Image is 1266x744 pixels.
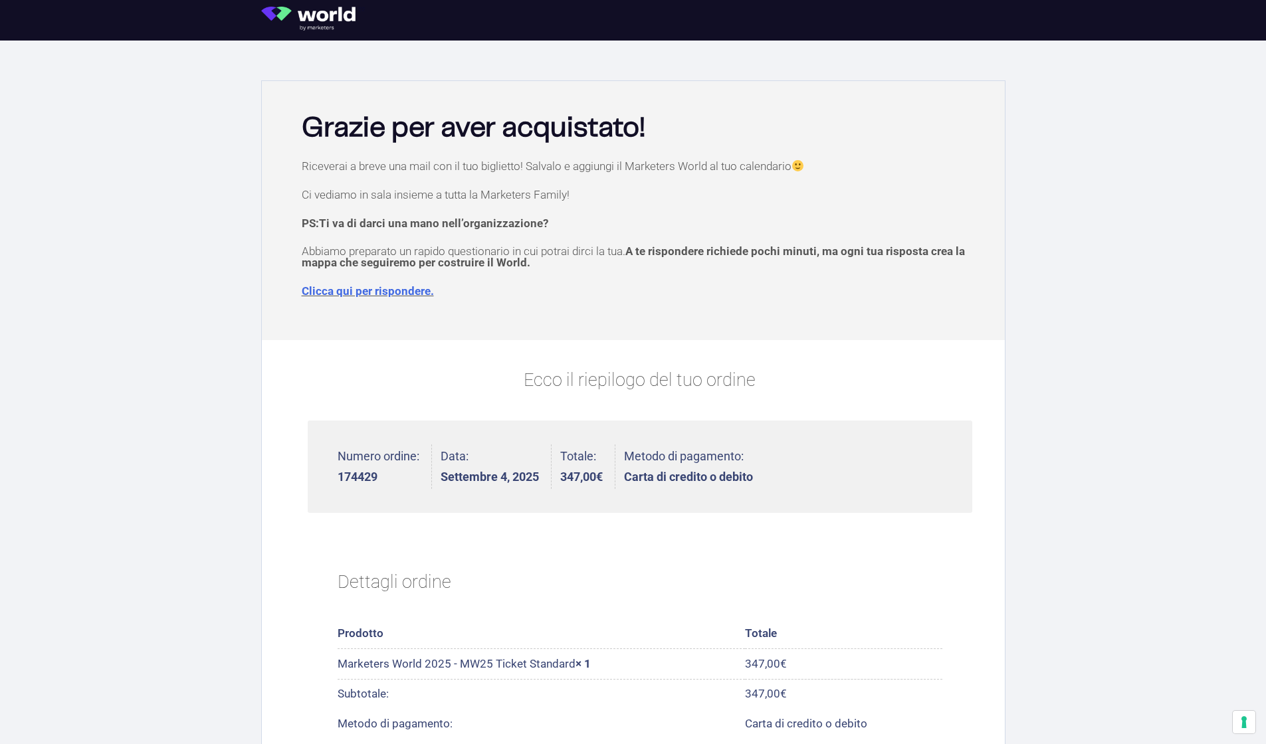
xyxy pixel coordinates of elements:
a: Clicca qui per rispondere. [302,284,434,298]
button: Le tue preferenze relative al consenso per le tecnologie di tracciamento [1233,711,1255,733]
b: Grazie per aver acquistato! [302,115,645,141]
strong: 174429 [338,471,419,483]
td: Marketers World 2025 - MW25 Ticket Standard [338,649,746,679]
strong: Settembre 4, 2025 [441,471,539,483]
strong: PS: [302,217,548,230]
li: Data: [441,444,552,489]
span: € [780,657,787,670]
span: € [780,687,787,700]
p: Ci vediamo in sala insieme a tutta la Marketers Family! [302,189,978,201]
span: 347,00 [745,687,787,700]
strong: × 1 [576,657,591,670]
td: Carta di credito o debito [745,709,942,738]
th: Subtotale: [338,679,746,709]
img: 🙂 [792,160,803,171]
span: € [596,470,603,484]
li: Metodo di pagamento: [624,444,753,489]
strong: Carta di credito o debito [624,471,753,483]
p: Ecco il riepilogo del tuo ordine [308,367,972,394]
p: Abbiamo preparato un rapido questionario in cui potrai dirci la tua. [302,246,978,268]
h2: Dettagli ordine [338,555,942,610]
th: Totale [745,619,942,649]
li: Totale: [560,444,615,489]
bdi: 347,00 [745,657,787,670]
p: Riceverai a breve una mail con il tuo biglietto! Salvalo e aggiungi il Marketers World al tuo cal... [302,160,978,172]
span: A te rispondere richiede pochi minuti, ma ogni tua risposta crea la mappa che seguiremo per costr... [302,244,965,269]
th: Prodotto [338,619,746,649]
bdi: 347,00 [560,470,603,484]
li: Numero ordine: [338,444,432,489]
span: Ti va di darci una mano nell’organizzazione? [319,217,548,230]
th: Metodo di pagamento: [338,709,746,738]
